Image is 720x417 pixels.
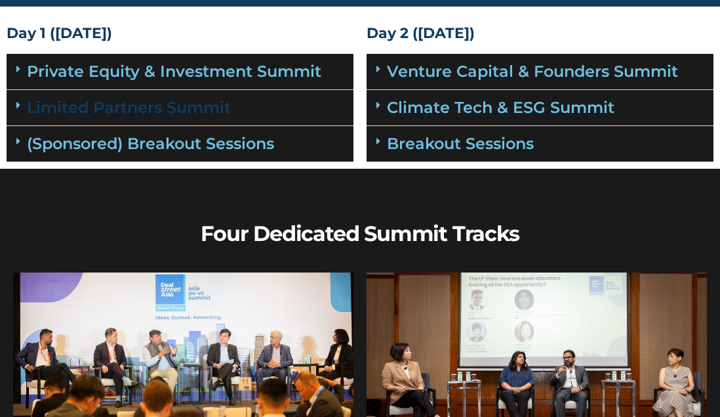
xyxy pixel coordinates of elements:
a: Private Equity & Investment Summit [27,62,321,81]
h4: Day 1 ([DATE]) [7,26,353,41]
a: (Sponsored) Breakout Sessions [27,134,274,153]
a: Breakout Sessions [387,134,534,153]
b: Four Dedicated Summit Tracks [201,221,519,246]
a: Limited Partners Summit [27,98,231,117]
a: Venture Capital & Founders​ Summit [387,62,678,81]
h4: Day 2 ([DATE]) [367,26,713,41]
a: Climate Tech & ESG Summit [387,98,614,117]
